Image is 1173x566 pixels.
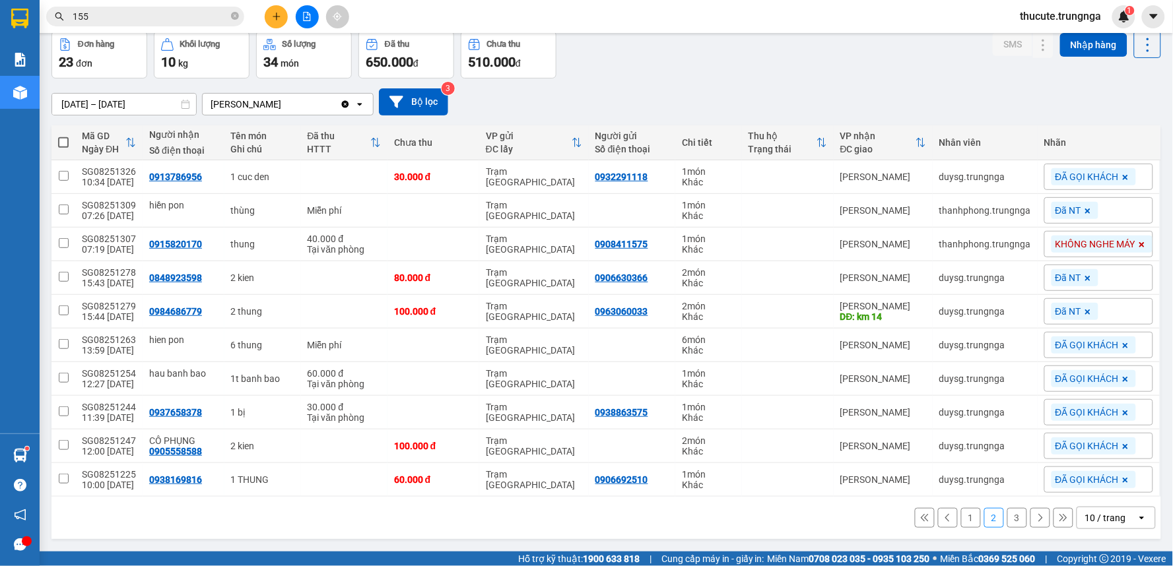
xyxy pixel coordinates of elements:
span: thucute.trungnga [1010,8,1112,24]
div: 15:43 [DATE] [82,278,136,288]
div: Mã GD [82,131,125,141]
span: aim [333,12,342,21]
div: Khác [682,345,735,356]
strong: 0708 023 035 - 0935 103 250 [809,553,930,564]
div: Trạm [GEOGRAPHIC_DATA] [486,435,582,456]
span: caret-down [1148,11,1160,22]
div: thanhphong.trungnga [939,239,1031,249]
div: 0937658378 [149,407,202,418]
div: Tại văn phòng [308,244,381,255]
sup: 1 [25,447,29,451]
div: 0938863575 [595,407,648,418]
div: Khác [682,412,735,423]
div: 10:34 [DATE] [82,177,136,187]
div: 80.000 đ [394,272,473,283]
div: DĐ: km 14 [840,311,926,322]
div: Trạm [GEOGRAPHIC_DATA] [486,200,582,221]
div: SG08251279 [82,301,136,311]
div: Khác [682,379,735,389]
div: duysg.trungnga [939,474,1031,485]
div: [PERSON_NAME] [840,172,926,182]
div: VP nhận [840,131,916,141]
div: 07:19 [DATE] [82,244,136,255]
div: Người gửi [595,131,669,141]
div: hiền pon [149,200,218,210]
div: 6 thung [231,340,294,350]
span: | [650,551,652,566]
div: SG08251225 [82,469,136,480]
span: 1 [1127,6,1132,15]
div: [PERSON_NAME] [840,407,926,418]
div: Khác [682,480,735,490]
div: Khác [682,311,735,322]
span: KHÔNG NGHE MÁY [1056,238,1135,250]
div: ĐC lấy [486,144,572,154]
div: 12:27 [DATE] [82,379,136,389]
div: 0915820170 [149,239,202,249]
span: plus [272,12,281,21]
div: Số điện thoại [149,145,218,156]
div: 13:59 [DATE] [82,345,136,356]
div: [PERSON_NAME] [840,239,926,249]
span: đ [413,58,419,69]
div: 2 món [682,267,735,278]
div: 40.000 đ [308,234,381,244]
div: Khác [682,244,735,255]
div: SG08251326 [82,166,136,177]
div: Đơn hàng [78,40,114,49]
span: 34 [263,54,278,70]
div: SG08251263 [82,334,136,345]
div: Trạm [GEOGRAPHIC_DATA] [486,166,582,187]
div: [PERSON_NAME] [840,441,926,451]
div: Tại văn phòng [308,379,381,389]
th: Toggle SortBy [75,125,143,160]
span: ĐÃ GỌI KHÁCH [1056,474,1119,486]
div: 1 món [682,368,735,379]
div: [PERSON_NAME] [840,474,926,485]
div: Khác [682,278,735,288]
span: file-add [302,12,312,21]
svg: open [1137,513,1147,523]
span: đ [516,58,521,69]
div: SG08251244 [82,402,136,412]
div: 10 / trang [1085,511,1126,524]
div: VP gửi [486,131,572,141]
button: file-add [296,5,319,28]
div: 0906692510 [595,474,648,485]
div: Số lượng [283,40,316,49]
img: warehouse-icon [13,86,27,100]
div: Trạm [GEOGRAPHIC_DATA] [486,402,582,423]
input: Tìm tên, số ĐT hoặc mã đơn [73,9,228,24]
div: 6 món [682,334,735,345]
div: hau banh bao [149,368,218,379]
div: Trạm [GEOGRAPHIC_DATA] [486,234,582,255]
span: Miền Nam [768,551,930,566]
div: [PERSON_NAME] [840,205,926,216]
div: Trạm [GEOGRAPHIC_DATA] [486,368,582,389]
div: Thu hộ [749,131,817,141]
button: Bộ lọc [379,88,448,115]
div: duysg.trungnga [939,272,1031,283]
div: Trạm [GEOGRAPHIC_DATA] [486,267,582,288]
div: Tại văn phòng [308,412,381,423]
span: notification [14,509,26,521]
div: Chi tiết [682,137,735,148]
div: 1 món [682,200,735,210]
th: Toggle SortBy [834,125,933,160]
button: 2 [984,508,1004,528]
span: close-circle [231,11,239,23]
div: thung [231,239,294,249]
div: 2 kien [231,272,294,283]
th: Toggle SortBy [301,125,387,160]
div: 2 kien [231,441,294,451]
span: message [14,538,26,551]
div: CÔ PHỤNG [149,435,218,446]
div: 0908411575 [595,239,648,249]
input: Select a date range. [52,94,196,115]
button: plus [265,5,288,28]
div: 100.000 đ [394,306,473,317]
span: ⚪️ [933,556,937,561]
span: ĐÃ GỌI KHÁCH [1056,171,1119,183]
div: duysg.trungnga [939,373,1031,384]
div: thanhphong.trungnga [939,205,1031,216]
